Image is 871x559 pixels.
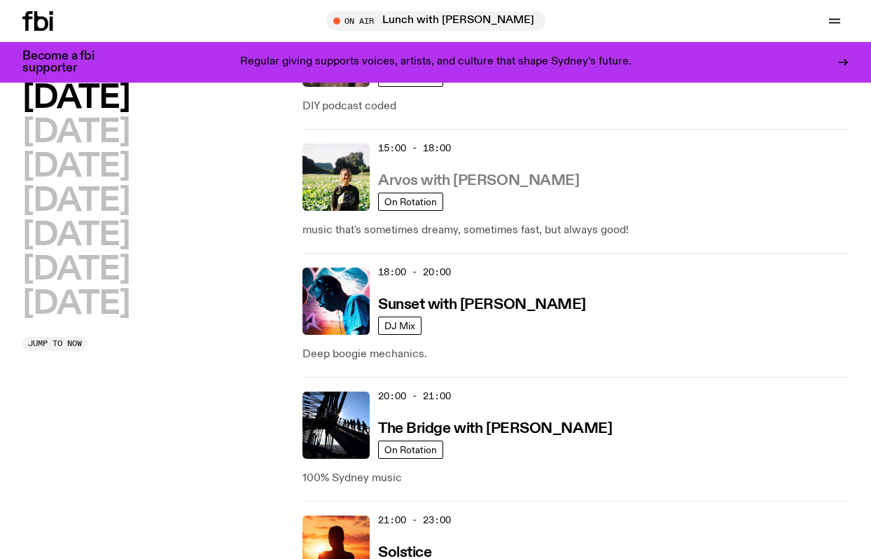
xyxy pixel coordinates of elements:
span: 21:00 - 23:00 [378,513,451,527]
p: Regular giving supports voices, artists, and culture that shape Sydney’s future. [240,56,632,69]
button: [DATE] [22,220,130,251]
h3: Sunset with [PERSON_NAME] [378,298,586,312]
h3: Arvos with [PERSON_NAME] [378,174,579,188]
button: [DATE] [22,117,130,149]
a: The Bridge with [PERSON_NAME] [378,419,612,436]
a: DJ Mix [378,317,421,335]
button: [DATE] [22,289,130,320]
p: music that's sometimes dreamy, sometimes fast, but always good! [302,222,849,239]
a: On Rotation [378,441,443,459]
img: People climb Sydney's Harbour Bridge [302,392,370,459]
button: Jump to now [22,337,88,351]
button: [DATE] [22,186,130,217]
button: [DATE] [22,83,130,114]
span: 20:00 - 21:00 [378,389,451,403]
span: DJ Mix [384,320,415,331]
p: 100% Sydney music [302,470,849,487]
span: 15:00 - 18:00 [378,142,451,155]
span: Jump to now [28,340,82,347]
a: Sunset with [PERSON_NAME] [378,295,586,312]
a: On Rotation [378,193,443,211]
button: [DATE] [22,254,130,286]
p: Deep boogie mechanics. [302,346,849,363]
span: 18:00 - 20:00 [378,265,451,279]
button: On AirLunch with [PERSON_NAME] [326,11,545,31]
h3: The Bridge with [PERSON_NAME] [378,422,612,436]
a: Arvos with [PERSON_NAME] [378,171,579,188]
img: Bri is smiling and wearing a black t-shirt. She is standing in front of a lush, green field. Ther... [302,144,370,211]
img: Simon Caldwell stands side on, looking downwards. He has headphones on. Behind him is a brightly ... [302,268,370,335]
span: On Rotation [384,196,437,207]
span: On Rotation [384,444,437,455]
button: [DATE] [22,151,130,183]
h3: Become a fbi supporter [22,50,112,74]
p: DIY podcast coded [302,98,849,115]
